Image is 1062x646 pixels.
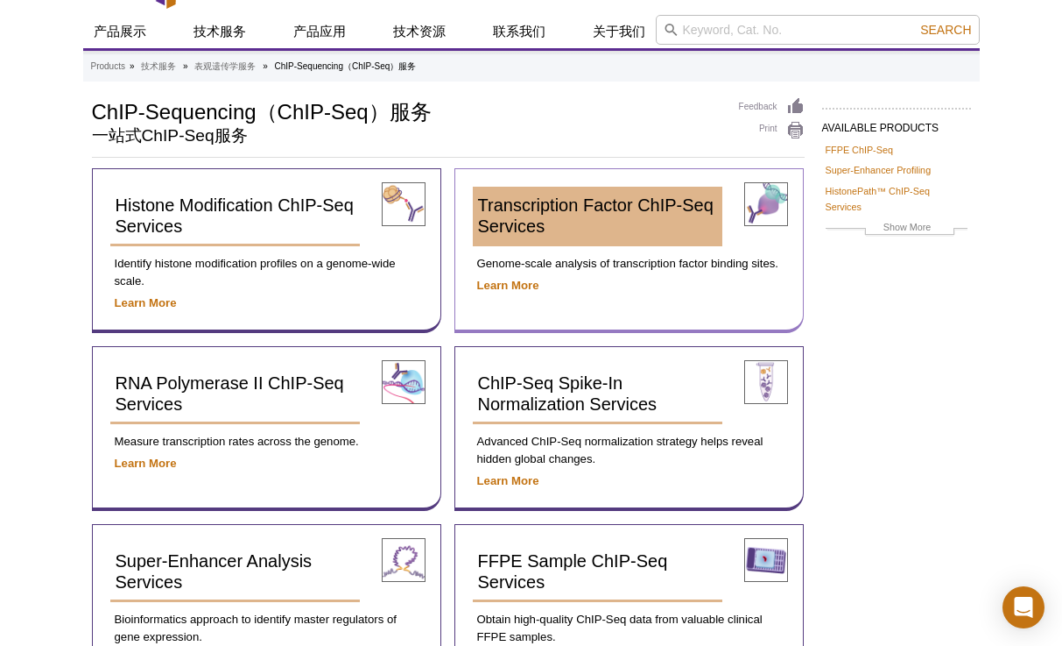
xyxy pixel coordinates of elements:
img: RNA pol II ChIP-Seq [382,360,426,404]
p: Advanced ChIP-Seq normalization strategy helps reveal hidden global changes. [473,433,785,468]
img: ChIP-Seq spike-in normalization [744,360,788,404]
span: Search [920,23,971,37]
input: Keyword, Cat. No. [656,15,980,45]
a: 技术服务 [183,15,257,48]
a: Learn More [115,296,177,309]
img: histone modification ChIP-Seq [382,182,426,226]
h2: 一站式ChIP-Seq服务 [92,128,721,144]
div: Open Intercom Messenger [1002,586,1044,628]
button: Search [915,22,976,38]
a: FFPE ChIP-Seq [826,142,893,158]
li: » [263,61,268,71]
a: Show More [826,219,967,239]
a: Histone Modification ChIP-Seq Services [110,187,360,246]
a: Transcription Factor ChIP-Seq Services [473,187,722,246]
a: 关于我们 [582,15,656,48]
span: Transcription Factor ChIP-Seq Services [478,195,714,236]
img: transcription factor ChIP-Seq [744,182,788,226]
img: ChIP-Seq super-enhancer analysis [382,538,426,582]
li: ChIP-Sequencing（ChIP-Seq）服务 [275,61,417,71]
a: Super-Enhancer Analysis Services [110,543,360,602]
a: HistonePath™ ChIP-Seq Services [826,183,967,215]
a: 技术资源 [383,15,456,48]
h2: AVAILABLE PRODUCTS [822,108,971,139]
span: Histone Modification ChIP-Seq Services [116,195,354,236]
a: RNA Polymerase II ChIP-Seq Services [110,365,360,424]
span: RNA Polymerase II ChIP-Seq Services [116,373,344,414]
p: Bioinformatics approach to identify master regulators of gene expression. [110,611,423,646]
a: 联系我们 [482,15,556,48]
a: 产品展示 [83,15,157,48]
a: 表观遗传学服务 [194,59,256,75]
a: 产品应用 [283,15,356,48]
a: Print [739,121,805,140]
p: Identify histone modification profiles on a genome-wide scale. [110,255,423,290]
p: Obtain high-quality ChIP-Seq data from valuable clinical FFPE samples. [473,611,785,646]
img: FFPE ChIP-Seq [744,538,788,582]
span: FFPE Sample ChIP-Seq Services [478,551,668,592]
a: Learn More [477,279,539,292]
span: ChIP-Seq Spike-In Normalization Services [478,373,658,414]
a: Learn More [477,474,539,487]
a: Products [91,59,125,75]
a: 技术服务 [141,59,176,75]
p: Measure transcription rates across the genome. [110,433,423,451]
a: Feedback [739,97,805,117]
a: ChIP-Seq Spike-In Normalization Services [473,365,722,424]
a: FFPE Sample ChIP-Seq Services [473,543,722,602]
a: Super-Enhancer Profiling [826,162,932,178]
span: Super-Enhancer Analysis Services [116,551,313,592]
li: » [130,61,135,71]
a: Learn More [115,457,177,470]
li: » [183,61,188,71]
p: Genome-scale analysis of transcription factor binding sites. [473,255,785,273]
h1: ChIP-Sequencing（ChIP-Seq）服务 [92,97,721,124]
